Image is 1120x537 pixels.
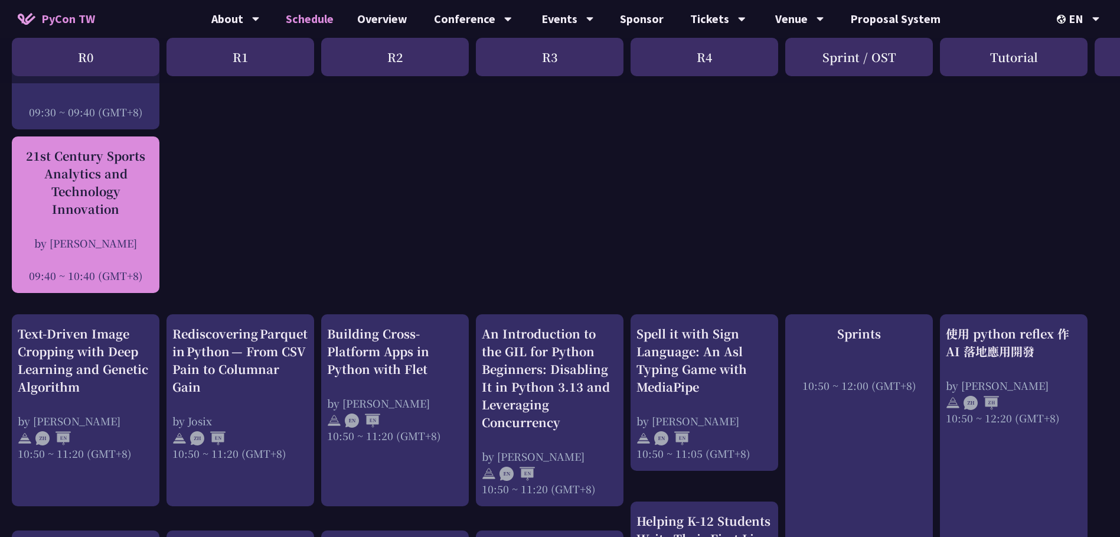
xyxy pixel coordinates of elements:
[18,446,154,461] div: 10:50 ~ 11:20 (GMT+8)
[482,325,618,496] a: An Introduction to the GIL for Python Beginners: Disabling It in Python 3.13 and Leveraging Concu...
[785,38,933,76] div: Sprint / OST
[35,431,71,445] img: ZHEN.371966e.svg
[41,10,95,28] span: PyCon TW
[327,325,463,443] a: Building Cross-Platform Apps in Python with Flet by [PERSON_NAME] 10:50 ~ 11:20 (GMT+8)
[18,236,154,250] div: by [PERSON_NAME]
[172,446,308,461] div: 10:50 ~ 11:20 (GMT+8)
[18,147,154,283] a: 21st Century Sports Analytics and Technology Innovation by [PERSON_NAME] 09:40 ~ 10:40 (GMT+8)
[18,325,154,461] a: Text-Driven Image Cropping with Deep Learning and Genetic Algorithm by [PERSON_NAME] 10:50 ~ 11:2...
[482,467,496,481] img: svg+xml;base64,PHN2ZyB4bWxucz0iaHR0cDovL3d3dy53My5vcmcvMjAwMC9zdmciIHdpZHRoPSIyNCIgaGVpZ2h0PSIyNC...
[946,396,960,410] img: svg+xml;base64,PHN2ZyB4bWxucz0iaHR0cDovL3d3dy53My5vcmcvMjAwMC9zdmciIHdpZHRoPSIyNCIgaGVpZ2h0PSIyNC...
[631,38,778,76] div: R4
[172,325,308,396] div: Rediscovering Parquet in Python — From CSV Pain to Columnar Gain
[6,4,107,34] a: PyCon TW
[636,431,651,445] img: svg+xml;base64,PHN2ZyB4bWxucz0iaHR0cDovL3d3dy53My5vcmcvMjAwMC9zdmciIHdpZHRoPSIyNCIgaGVpZ2h0PSIyNC...
[327,428,463,443] div: 10:50 ~ 11:20 (GMT+8)
[636,414,772,428] div: by [PERSON_NAME]
[18,13,35,25] img: Home icon of PyCon TW 2025
[18,147,154,218] div: 21st Century Sports Analytics and Technology Innovation
[172,431,187,445] img: svg+xml;base64,PHN2ZyB4bWxucz0iaHR0cDovL3d3dy53My5vcmcvMjAwMC9zdmciIHdpZHRoPSIyNCIgaGVpZ2h0PSIyNC...
[1057,15,1069,24] img: Locale Icon
[190,431,226,445] img: ZHEN.371966e.svg
[946,411,1082,425] div: 10:50 ~ 12:20 (GMT+8)
[791,325,927,343] div: Sprints
[964,396,999,410] img: ZHZH.38617ef.svg
[636,325,772,396] div: Spell it with Sign Language: An Asl Typing Game with MediaPipe
[327,325,463,378] div: Building Cross-Platform Apps in Python with Flet
[327,396,463,411] div: by [PERSON_NAME]
[946,325,1082,425] a: 使用 python reflex 作 AI 落地應用開發 by [PERSON_NAME] 10:50 ~ 12:20 (GMT+8)
[654,431,690,445] img: ENEN.5a408d1.svg
[166,38,314,76] div: R1
[18,105,154,119] div: 09:30 ~ 09:40 (GMT+8)
[482,325,618,431] div: An Introduction to the GIL for Python Beginners: Disabling It in Python 3.13 and Leveraging Concu...
[172,325,308,461] a: Rediscovering Parquet in Python — From CSV Pain to Columnar Gain by Josix 10:50 ~ 11:20 (GMT+8)
[18,414,154,428] div: by [PERSON_NAME]
[12,38,159,76] div: R0
[791,378,927,393] div: 10:50 ~ 12:00 (GMT+8)
[476,38,623,76] div: R3
[321,38,469,76] div: R2
[636,325,772,461] a: Spell it with Sign Language: An Asl Typing Game with MediaPipe by [PERSON_NAME] 10:50 ~ 11:05 (GM...
[946,378,1082,393] div: by [PERSON_NAME]
[482,481,618,496] div: 10:50 ~ 11:20 (GMT+8)
[18,268,154,283] div: 09:40 ~ 10:40 (GMT+8)
[327,414,341,428] img: svg+xml;base64,PHN2ZyB4bWxucz0iaHR0cDovL3d3dy53My5vcmcvMjAwMC9zdmciIHdpZHRoPSIyNCIgaGVpZ2h0PSIyNC...
[18,431,32,445] img: svg+xml;base64,PHN2ZyB4bWxucz0iaHR0cDovL3d3dy53My5vcmcvMjAwMC9zdmciIHdpZHRoPSIyNCIgaGVpZ2h0PSIyNC...
[345,414,380,428] img: ENEN.5a408d1.svg
[636,446,772,461] div: 10:50 ~ 11:05 (GMT+8)
[18,325,154,396] div: Text-Driven Image Cropping with Deep Learning and Genetic Algorithm
[499,467,535,481] img: ENEN.5a408d1.svg
[946,325,1082,360] div: 使用 python reflex 作 AI 落地應用開發
[172,414,308,428] div: by Josix
[482,449,618,464] div: by [PERSON_NAME]
[940,38,1088,76] div: Tutorial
